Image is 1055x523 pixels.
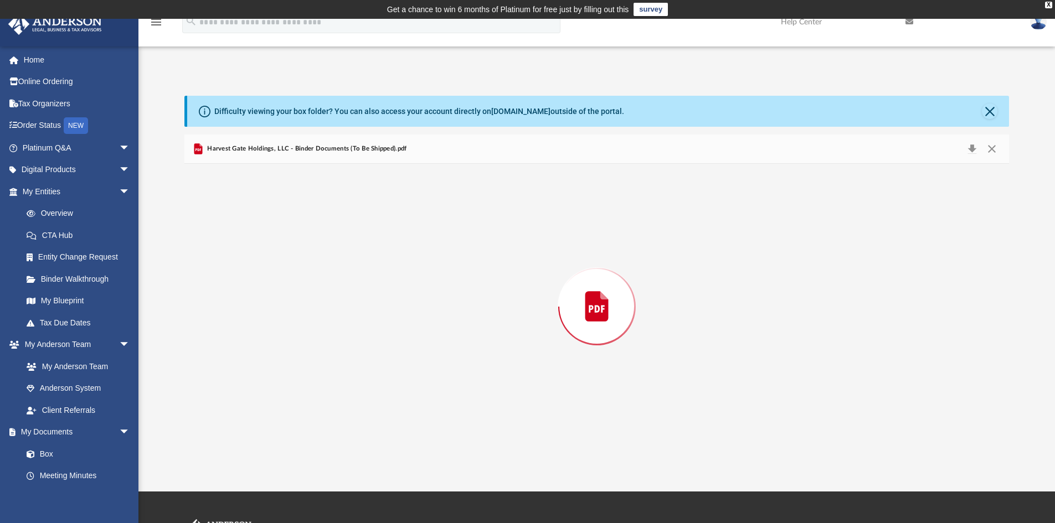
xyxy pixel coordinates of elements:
a: Entity Change Request [16,246,147,268]
i: search [185,15,197,27]
a: My Documentsarrow_drop_down [8,421,141,443]
button: Close [982,103,997,119]
div: NEW [64,117,88,134]
a: Box [16,443,136,465]
a: My Entitiesarrow_drop_down [8,180,147,203]
a: Tax Due Dates [16,312,147,334]
a: menu [150,21,163,29]
button: Close [982,141,1002,157]
a: [DOMAIN_NAME] [491,107,550,116]
span: arrow_drop_down [119,180,141,203]
a: Digital Productsarrow_drop_down [8,159,147,181]
a: Home [8,49,147,71]
a: My Anderson Team [16,355,136,377]
a: Meeting Minutes [16,465,141,487]
div: close [1045,2,1052,8]
a: Anderson System [16,377,141,400]
span: arrow_drop_down [119,421,141,444]
img: User Pic [1030,14,1047,30]
i: menu [150,15,163,29]
span: arrow_drop_down [119,137,141,159]
a: My Blueprint [16,290,141,312]
span: arrow_drop_down [119,159,141,182]
a: Overview [16,203,147,225]
a: Binder Walkthrough [16,268,147,290]
a: My Anderson Teamarrow_drop_down [8,334,141,356]
img: Anderson Advisors Platinum Portal [5,13,105,35]
span: arrow_drop_down [119,334,141,356]
div: Get a chance to win 6 months of Platinum for free just by filling out this [387,3,629,16]
a: Order StatusNEW [8,115,147,137]
button: Download [962,141,982,157]
a: Client Referrals [16,399,141,421]
div: Difficulty viewing your box folder? You can also access your account directly on outside of the p... [214,106,624,117]
span: Harvest Gate Holdings, LLC - Binder Documents (To Be Shipped).pdf [205,144,406,154]
a: Online Ordering [8,71,147,93]
a: CTA Hub [16,224,147,246]
a: Platinum Q&Aarrow_drop_down [8,137,147,159]
a: Tax Organizers [8,92,147,115]
div: Preview [184,134,1010,449]
a: survey [634,3,668,16]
